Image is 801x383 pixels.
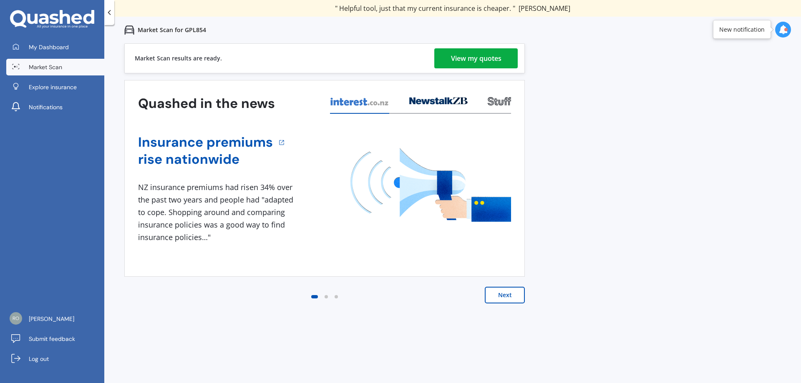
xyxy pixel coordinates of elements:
span: [PERSON_NAME] [29,315,74,323]
img: media image [350,148,511,222]
span: Notifications [29,103,63,111]
img: 3a25b537eaf6ee95db94a87a3be3ea4f [10,312,22,325]
a: Notifications [6,99,104,115]
h3: Quashed in the news [138,95,275,112]
span: Explore insurance [29,83,77,91]
span: Submit feedback [29,335,75,343]
div: Market Scan results are ready. [135,44,222,73]
a: View my quotes [434,48,518,68]
a: Explore insurance [6,79,104,95]
a: Insurance premiums [138,134,273,151]
span: My Dashboard [29,43,69,51]
a: Submit feedback [6,330,104,347]
img: car.f15378c7a67c060ca3f3.svg [124,25,134,35]
p: Market Scan for GPL854 [138,26,206,34]
span: Market Scan [29,63,62,71]
span: Log out [29,355,49,363]
div: NZ insurance premiums had risen 34% over the past two years and people had "adapted to cope. Shop... [138,181,297,243]
div: View my quotes [451,48,501,68]
div: New notification [719,25,765,34]
a: Log out [6,350,104,367]
a: Market Scan [6,59,104,75]
a: My Dashboard [6,39,104,55]
button: Next [485,287,525,303]
a: [PERSON_NAME] [6,310,104,327]
a: rise nationwide [138,151,273,168]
